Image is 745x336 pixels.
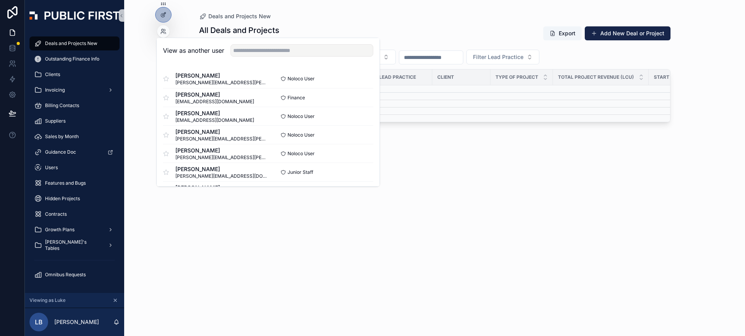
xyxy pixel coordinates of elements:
[585,26,670,40] button: Add New Deal or Project
[175,72,268,80] span: [PERSON_NAME]
[208,12,271,20] span: Deals and Projects New
[45,211,67,217] span: Contracts
[29,192,120,206] a: Hidden Projects
[175,147,268,154] span: [PERSON_NAME]
[29,268,120,282] a: Omnibus Requests
[35,317,43,327] span: LB
[29,99,120,113] a: Billing Contacts
[29,36,120,50] a: Deals and Projects New
[29,161,120,175] a: Users
[558,74,634,80] span: Total Project Revenue (LCU)
[54,318,99,326] p: [PERSON_NAME]
[29,130,120,144] a: Sales by Month
[29,223,120,237] a: Growth Plans
[288,95,305,101] span: Finance
[45,165,58,171] span: Users
[29,238,120,252] a: [PERSON_NAME]'s Tables
[288,169,313,175] span: Junior Staff
[175,128,268,136] span: [PERSON_NAME]
[175,154,268,161] span: [PERSON_NAME][EMAIL_ADDRESS][PERSON_NAME][DOMAIN_NAME]
[45,102,79,109] span: Billing Contacts
[473,53,523,61] span: Filter Lead Practice
[29,52,120,66] a: Outstanding Finance Info
[175,109,254,117] span: [PERSON_NAME]
[175,117,254,123] span: [EMAIL_ADDRESS][DOMAIN_NAME]
[45,87,65,93] span: Invoicing
[45,196,80,202] span: Hidden Projects
[379,74,416,80] span: Lead Practice
[45,272,86,278] span: Omnibus Requests
[199,12,271,20] a: Deals and Projects New
[45,56,99,62] span: Outstanding Finance Info
[654,74,683,80] span: Start Date
[437,74,454,80] span: Client
[288,113,315,120] span: Noloco User
[175,80,268,86] span: [PERSON_NAME][EMAIL_ADDRESS][PERSON_NAME][DOMAIN_NAME]
[29,114,120,128] a: Suppliers
[29,297,66,303] span: Viewing as Luke
[163,46,224,55] h2: View as another user
[288,151,315,157] span: Noloco User
[175,184,268,192] span: [PERSON_NAME]
[45,180,86,186] span: Features and Bugs
[45,149,76,155] span: Guidance Doc
[543,26,582,40] button: Export
[45,71,60,78] span: Clients
[45,239,102,251] span: [PERSON_NAME]'s Tables
[29,11,120,20] img: App logo
[288,132,315,138] span: Noloco User
[496,74,538,80] span: Type of Project
[45,118,66,124] span: Suppliers
[45,40,97,47] span: Deals and Projects New
[29,83,120,97] a: Invoicing
[175,91,254,99] span: [PERSON_NAME]
[466,50,539,64] button: Select Button
[175,99,254,105] span: [EMAIL_ADDRESS][DOMAIN_NAME]
[199,36,315,45] span: New Process - manage all pipeline here
[29,207,120,221] a: Contracts
[25,31,124,292] div: scrollable content
[45,227,74,233] span: Growth Plans
[29,176,120,190] a: Features and Bugs
[288,76,315,82] span: Noloco User
[199,25,315,36] h1: All Deals and Projects
[45,133,79,140] span: Sales by Month
[175,173,268,179] span: [PERSON_NAME][EMAIL_ADDRESS][DOMAIN_NAME]
[175,165,268,173] span: [PERSON_NAME]
[29,68,120,81] a: Clients
[175,136,268,142] span: [PERSON_NAME][EMAIL_ADDRESS][PERSON_NAME][DOMAIN_NAME]
[29,145,120,159] a: Guidance Doc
